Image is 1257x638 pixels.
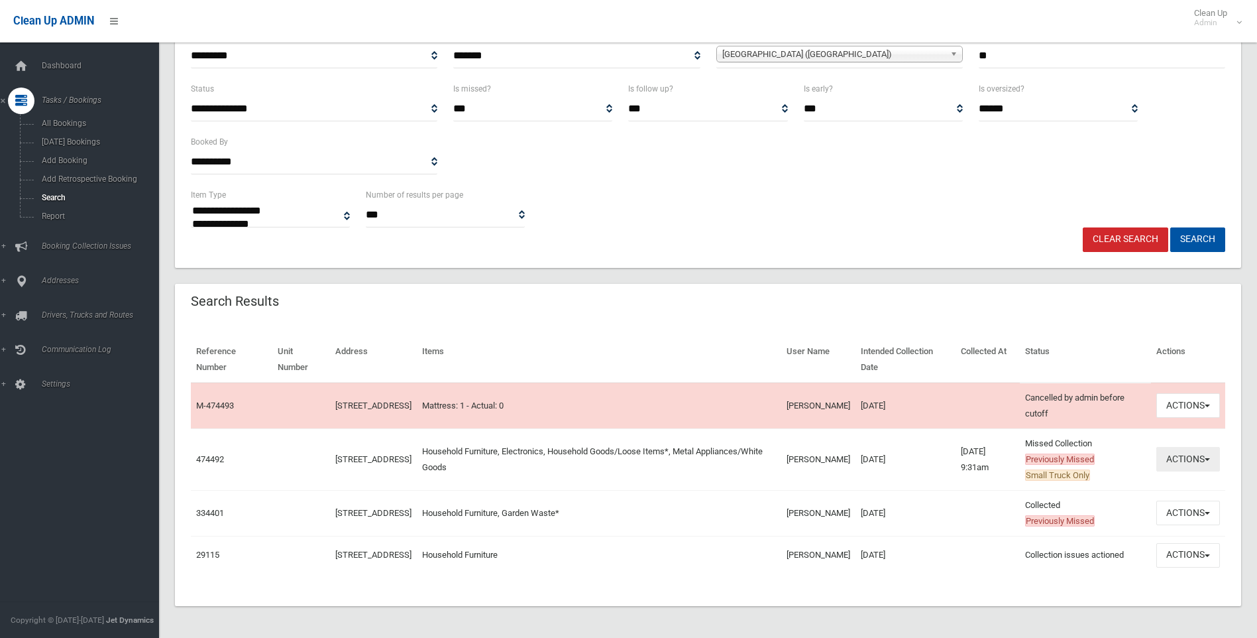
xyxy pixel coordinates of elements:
[781,337,855,383] th: User Name
[38,96,169,105] span: Tasks / Bookings
[1156,543,1220,568] button: Actions
[417,337,782,383] th: Items
[38,174,158,184] span: Add Retrospective Booking
[38,276,169,285] span: Addresses
[855,383,955,429] td: [DATE]
[196,454,224,464] a: 474492
[1025,470,1090,481] span: Small Truck Only
[855,337,955,383] th: Intended Collection Date
[175,288,295,314] header: Search Results
[335,454,411,464] a: [STREET_ADDRESS]
[979,82,1024,96] label: Is oversized?
[1083,227,1168,252] a: Clear Search
[1020,490,1151,536] td: Collected
[855,536,955,574] td: [DATE]
[38,310,169,320] span: Drivers, Trucks and Routes
[38,241,169,251] span: Booking Collection Issues
[191,188,226,202] label: Item Type
[722,46,945,62] span: [GEOGRAPHIC_DATA] ([GEOGRAPHIC_DATA])
[38,137,158,147] span: [DATE] Bookings
[1194,18,1227,28] small: Admin
[1020,428,1151,490] td: Missed Collection
[272,337,330,383] th: Unit Number
[366,188,463,202] label: Number of results per page
[38,61,169,70] span: Dashboard
[804,82,833,96] label: Is early?
[38,119,158,128] span: All Bookings
[38,156,158,165] span: Add Booking
[330,337,417,383] th: Address
[335,550,411,560] a: [STREET_ADDRESS]
[417,383,782,429] td: Mattress: 1 - Actual: 0
[106,615,154,625] strong: Jet Dynamics
[191,82,214,96] label: Status
[1020,383,1151,429] td: Cancelled by admin before cutoff
[335,401,411,411] a: [STREET_ADDRESS]
[417,490,782,536] td: Household Furniture, Garden Waste*
[196,508,224,518] a: 334401
[781,536,855,574] td: [PERSON_NAME]
[13,15,94,27] span: Clean Up ADMIN
[628,82,673,96] label: Is follow up?
[191,135,228,149] label: Booked By
[781,383,855,429] td: [PERSON_NAME]
[196,550,219,560] a: 29115
[855,490,955,536] td: [DATE]
[781,490,855,536] td: [PERSON_NAME]
[855,428,955,490] td: [DATE]
[191,337,272,383] th: Reference Number
[1025,454,1095,465] span: Previously Missed
[1020,536,1151,574] td: Collection issues actioned
[1020,337,1151,383] th: Status
[417,428,782,490] td: Household Furniture, Electronics, Household Goods/Loose Items*, Metal Appliances/White Goods
[1170,227,1225,252] button: Search
[417,536,782,574] td: Household Furniture
[1187,8,1240,28] span: Clean Up
[38,212,158,221] span: Report
[956,337,1020,383] th: Collected At
[38,379,169,389] span: Settings
[453,82,491,96] label: Is missed?
[956,428,1020,490] td: [DATE] 9:31am
[1151,337,1225,383] th: Actions
[1156,447,1220,472] button: Actions
[38,345,169,354] span: Communication Log
[11,615,104,625] span: Copyright © [DATE]-[DATE]
[196,401,234,411] a: M-474493
[38,193,158,202] span: Search
[1025,515,1095,527] span: Previously Missed
[1156,393,1220,418] button: Actions
[1156,501,1220,525] button: Actions
[781,428,855,490] td: [PERSON_NAME]
[335,508,411,518] a: [STREET_ADDRESS]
